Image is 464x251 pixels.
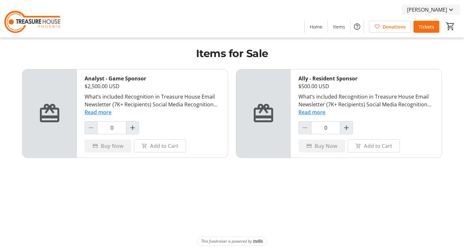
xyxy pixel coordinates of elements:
[340,122,353,134] button: Increment by one
[22,46,442,61] h1: Items for Sale
[97,121,126,134] input: Analyst - Game Sponsor Quantity
[369,21,411,33] a: Donations
[407,6,447,14] span: [PERSON_NAME]
[298,108,325,116] button: Read more
[413,21,439,33] a: Tickets
[298,93,434,108] div: What’s included Recognition in Treasure House Email Newsletter (7K+ Recipients) Social Media Reco...
[85,75,220,82] div: Analyst - Game Sponsor
[383,23,406,30] span: Donations
[298,82,434,90] div: $500.00 USD
[310,23,322,30] span: Home
[298,75,434,82] div: Ally - Resident Sponsor
[126,122,139,134] button: Increment by one
[328,21,350,33] a: Items
[85,108,111,116] button: Read more
[305,21,328,33] a: Home
[333,23,345,30] span: Items
[419,23,434,30] span: Tickets
[445,20,456,32] button: Cart
[4,3,62,35] img: Treasure House's Logo
[201,238,252,244] span: This fundraiser is powered by
[253,239,263,244] img: Trellis Logo
[351,20,364,33] button: Help
[85,93,220,108] div: What’s included Recognition in Treasure House Email Newsletter (7K+ Recipients) Social Media Reco...
[311,121,340,134] input: Ally - Resident Sponsor Quantity
[85,82,220,90] div: $2,500.00 USD
[402,5,460,15] button: [PERSON_NAME]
